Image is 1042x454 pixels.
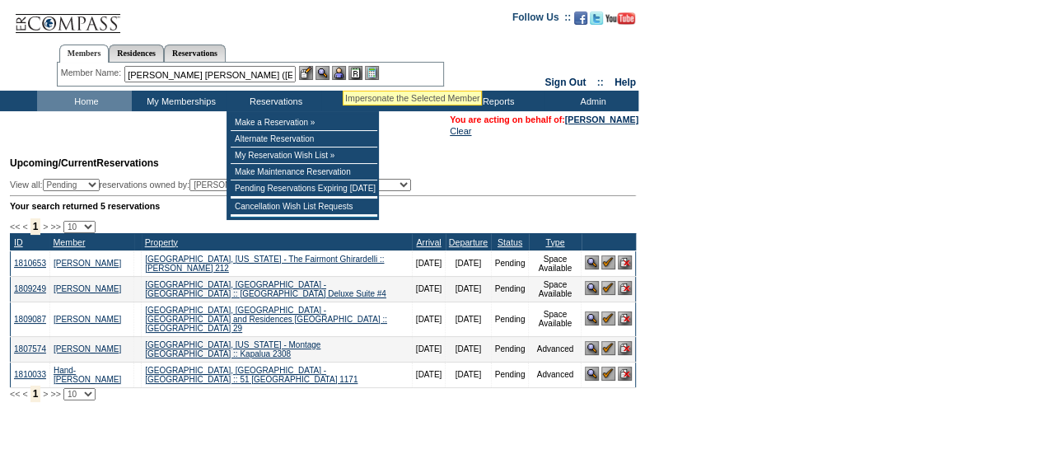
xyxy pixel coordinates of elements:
[14,237,23,247] a: ID
[59,44,110,63] a: Members
[449,237,488,247] a: Departure
[10,389,20,399] span: <<
[109,44,164,62] a: Residences
[574,12,587,25] img: Become our fan on Facebook
[416,237,441,247] a: Arrival
[145,255,384,273] a: [GEOGRAPHIC_DATA], [US_STATE] - The Fairmont Ghirardelli :: [PERSON_NAME] 212
[231,180,377,197] td: Pending Reservations Expiring [DATE]
[365,66,379,80] img: b_calculator.gif
[50,222,60,232] span: >>
[597,77,604,88] span: ::
[10,222,20,232] span: <<
[14,344,46,353] a: 1807574
[14,259,46,268] a: 1810653
[231,199,377,215] td: Cancellation Wish List Requests
[601,311,615,325] img: Confirm Reservation
[145,280,386,298] a: [GEOGRAPHIC_DATA], [GEOGRAPHIC_DATA] - [GEOGRAPHIC_DATA] :: [GEOGRAPHIC_DATA] Deluxe Suite #4
[618,341,632,355] img: Cancel Reservation
[585,281,599,295] img: View Reservation
[618,255,632,269] img: Cancel Reservation
[345,93,479,103] div: Impersonate the Selected Member
[450,115,638,124] span: You are acting on behalf of:
[412,250,445,276] td: [DATE]
[30,218,41,235] span: 1
[43,222,48,232] span: >
[315,66,329,80] img: View
[61,66,124,80] div: Member Name:
[22,222,27,232] span: <
[512,10,571,30] td: Follow Us ::
[585,311,599,325] img: View Reservation
[446,250,491,276] td: [DATE]
[412,336,445,362] td: [DATE]
[618,367,632,381] img: Cancel Reservation
[544,91,638,111] td: Admin
[10,179,418,191] div: View all: reservations owned by:
[348,66,362,80] img: Reservations
[412,276,445,302] td: [DATE]
[491,302,529,336] td: Pending
[585,367,599,381] img: View Reservation
[565,115,638,124] a: [PERSON_NAME]
[498,237,522,247] a: Status
[601,255,615,269] img: Confirm Reservation
[529,362,582,387] td: Advanced
[544,77,586,88] a: Sign Out
[601,367,615,381] img: Confirm Reservation
[14,315,46,324] a: 1809087
[529,250,582,276] td: Space Available
[590,12,603,25] img: Follow us on Twitter
[450,126,471,136] a: Clear
[14,284,46,293] a: 1809249
[10,157,159,169] span: Reservations
[22,389,27,399] span: <
[545,237,564,247] a: Type
[491,276,529,302] td: Pending
[574,16,587,26] a: Become our fan on Facebook
[132,91,227,111] td: My Memberships
[601,281,615,295] img: Confirm Reservation
[614,77,636,88] a: Help
[145,366,357,384] a: [GEOGRAPHIC_DATA], [GEOGRAPHIC_DATA] - [GEOGRAPHIC_DATA] :: 51 [GEOGRAPHIC_DATA] 1171
[446,302,491,336] td: [DATE]
[54,315,121,324] a: [PERSON_NAME]
[145,306,387,333] a: [GEOGRAPHIC_DATA], [GEOGRAPHIC_DATA] - [GEOGRAPHIC_DATA] and Residences [GEOGRAPHIC_DATA] :: [GEO...
[43,389,48,399] span: >
[605,12,635,25] img: Subscribe to our YouTube Channel
[601,341,615,355] img: Confirm Reservation
[54,259,121,268] a: [PERSON_NAME]
[529,336,582,362] td: Advanced
[446,336,491,362] td: [DATE]
[605,16,635,26] a: Subscribe to our YouTube Channel
[50,389,60,399] span: >>
[37,91,132,111] td: Home
[446,362,491,387] td: [DATE]
[30,386,41,402] span: 1
[145,237,178,247] a: Property
[618,311,632,325] img: Cancel Reservation
[231,147,377,164] td: My Reservation Wish List »
[231,115,377,131] td: Make a Reservation »
[14,370,46,379] a: 1810033
[585,255,599,269] img: View Reservation
[491,336,529,362] td: Pending
[585,341,599,355] img: View Reservation
[321,91,449,111] td: Vacation Collection
[491,250,529,276] td: Pending
[491,362,529,387] td: Pending
[412,302,445,336] td: [DATE]
[54,284,121,293] a: [PERSON_NAME]
[618,281,632,295] img: Cancel Reservation
[231,131,377,147] td: Alternate Reservation
[332,66,346,80] img: Impersonate
[54,366,121,384] a: Hand-[PERSON_NAME]
[53,237,85,247] a: Member
[412,362,445,387] td: [DATE]
[10,157,96,169] span: Upcoming/Current
[227,91,321,111] td: Reservations
[446,276,491,302] td: [DATE]
[529,302,582,336] td: Space Available
[231,164,377,180] td: Make Maintenance Reservation
[529,276,582,302] td: Space Available
[54,344,121,353] a: [PERSON_NAME]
